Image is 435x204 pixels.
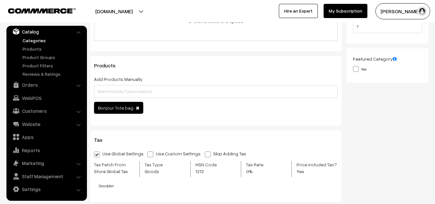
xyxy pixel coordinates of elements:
[145,161,177,175] label: Tax Type
[213,151,246,156] p: Skip Adding Tax
[94,76,143,83] label: Add Products Manually
[195,168,225,175] span: 1212
[279,4,318,18] a: Hire an Expert
[8,131,85,143] a: Apps
[8,118,85,130] a: Website
[21,62,85,69] a: Product Filters
[353,20,422,33] input: Enter Number
[21,54,85,61] a: Product Groups
[94,168,135,175] span: Store Global Tax
[195,161,225,175] label: HSN Code
[246,168,270,175] span: 0%
[246,161,270,175] label: Tax Rate
[73,3,155,19] button: [DOMAIN_NAME]
[297,161,337,175] label: Price included Tax?
[8,8,76,13] img: COMMMERCE
[94,62,123,69] span: Products
[8,170,85,182] a: Staff Management
[94,137,110,143] span: Tax
[8,26,85,37] a: Catalog
[8,157,85,169] a: Marketing
[21,45,85,52] a: Products
[94,150,144,157] label: Use Global Settings
[94,161,135,175] label: Tax Fetch From
[21,37,85,44] a: Categories
[8,79,85,91] a: Orders
[297,168,337,175] span: Yes
[353,65,366,72] label: Yes
[417,6,427,16] img: user
[147,150,204,157] label: Use Custom Settings
[99,184,338,188] h4: Description
[94,85,338,98] input: Select Products (Type and search)
[8,183,85,195] a: Settings
[8,144,85,156] a: Reports
[21,71,85,77] a: Reviews & Ratings
[8,92,85,104] a: WebPOS
[8,105,85,117] a: Customers
[98,105,133,111] span: Bonjour Tote bag
[375,3,430,19] button: [PERSON_NAME]
[145,168,177,175] span: Goods
[8,6,64,14] a: COMMMERCE
[353,55,397,62] label: Featured Category
[324,4,367,18] a: My Subscription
